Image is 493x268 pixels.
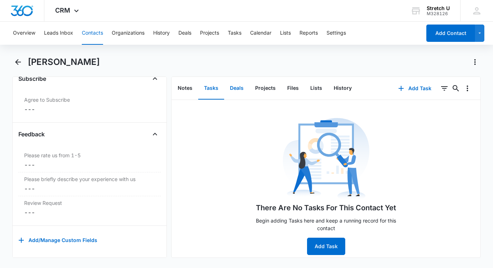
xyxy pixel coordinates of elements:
[18,240,97,246] a: Add/Manage Custom Fields
[391,80,439,97] button: Add Task
[24,161,155,169] dd: ---
[28,57,100,67] h1: [PERSON_NAME]
[24,199,155,207] label: Review Request
[112,22,145,45] button: Organizations
[200,22,219,45] button: Projects
[12,56,23,68] button: Back
[13,22,35,45] button: Overview
[427,11,450,16] div: account id
[439,83,450,94] button: Filters
[281,77,305,100] button: Files
[299,22,318,45] button: Reports
[24,175,155,183] label: Please briefly describe your experience with us
[228,22,241,45] button: Tasks
[149,73,161,84] button: Close
[307,238,345,255] button: Add Task
[24,208,155,217] dd: ---
[55,6,70,14] span: CRM
[172,77,198,100] button: Notes
[149,128,161,140] button: Close
[18,149,161,172] div: Please rate us from 1-5---
[18,232,97,249] button: Add/Manage Custom Fields
[24,151,155,159] label: Please rate us from 1-5
[18,172,161,196] div: Please briefly describe your experience with us---
[18,130,45,139] h4: Feedback
[198,77,224,100] button: Tasks
[24,105,155,114] dd: ---
[469,56,481,68] button: Actions
[18,74,46,83] h4: Subscribe
[44,22,73,45] button: Leads Inbox
[18,196,161,220] div: Review Request---
[327,22,346,45] button: Settings
[450,83,462,94] button: Search...
[280,22,291,45] button: Lists
[305,77,328,100] button: Lists
[250,22,271,45] button: Calendar
[178,22,191,45] button: Deals
[283,116,369,202] img: No Data
[250,217,402,232] p: Begin adding Tasks here and keep a running record for this contact
[18,93,161,117] div: Agree to Subscribe---
[24,184,155,193] dd: ---
[224,77,249,100] button: Deals
[24,96,155,104] label: Agree to Subscribe
[426,25,475,42] button: Add Contact
[328,77,357,100] button: History
[256,202,396,213] h1: There Are No Tasks For This Contact Yet
[82,22,103,45] button: Contacts
[462,83,473,94] button: Overflow Menu
[427,5,450,11] div: account name
[249,77,281,100] button: Projects
[153,22,170,45] button: History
